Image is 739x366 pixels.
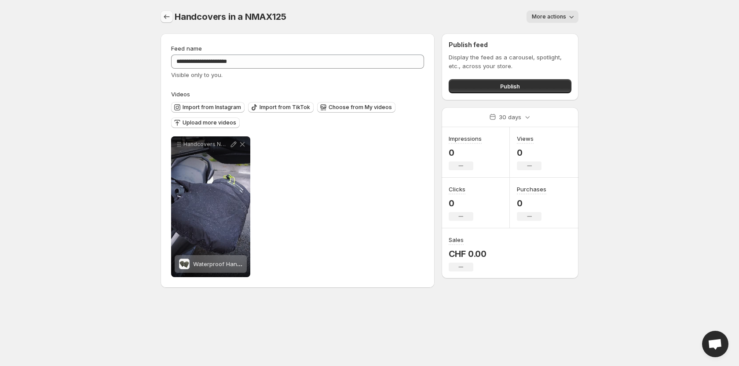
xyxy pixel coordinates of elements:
[702,331,728,357] div: Open chat
[161,11,173,23] button: Settings
[500,82,520,91] span: Publish
[183,104,241,111] span: Import from Instagram
[317,102,395,113] button: Choose from My videos
[260,104,310,111] span: Import from TikTok
[449,53,571,70] p: Display the feed as a carousel, spotlight, etc., across your store.
[449,198,473,209] p: 0
[517,198,546,209] p: 0
[248,102,314,113] button: Import from TikTok
[175,11,286,22] span: Handcovers in a NMAX125
[171,91,190,98] span: Videos
[517,185,546,194] h3: Purchases
[517,134,534,143] h3: Views
[183,119,236,126] span: Upload more videos
[183,141,229,148] p: Handcovers NMAX125
[171,71,223,78] span: Visible only to you.
[449,249,487,259] p: CHF 0.00
[517,147,541,158] p: 0
[449,235,464,244] h3: Sales
[532,13,566,20] span: More actions
[527,11,578,23] button: More actions
[179,259,190,269] img: Waterproof Handlebar Hand Protectors
[171,102,245,113] button: Import from Instagram
[329,104,392,111] span: Choose from My videos
[449,79,571,93] button: Publish
[171,136,250,277] div: Handcovers NMAX125Waterproof Handlebar Hand ProtectorsWaterproof Handlebar Hand Protectors
[449,40,571,49] h2: Publish feed
[171,117,240,128] button: Upload more videos
[499,113,521,121] p: 30 days
[171,45,202,52] span: Feed name
[449,134,482,143] h3: Impressions
[449,147,482,158] p: 0
[193,260,301,267] span: Waterproof Handlebar Hand Protectors
[449,185,465,194] h3: Clicks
